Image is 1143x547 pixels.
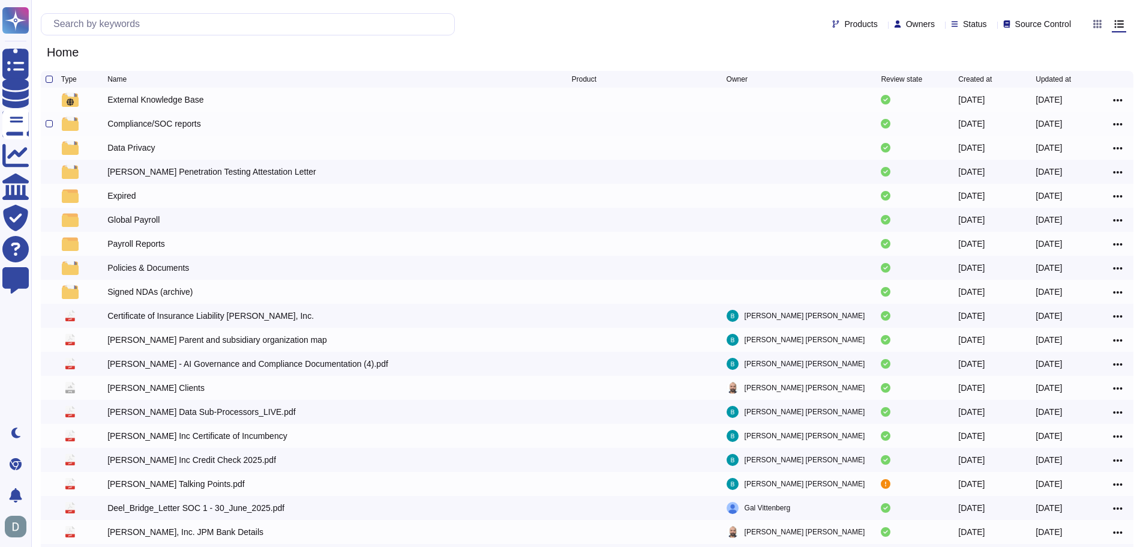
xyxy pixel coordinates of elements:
span: Products [844,20,877,28]
div: [PERSON_NAME] Data Sub-Processors_LIVE.pdf [107,406,296,418]
span: Product [572,76,596,83]
img: user [727,502,739,514]
span: Name [107,76,127,83]
div: Expired [107,190,136,202]
span: [PERSON_NAME] [PERSON_NAME] [745,406,865,418]
div: [DATE] [958,166,985,178]
img: folder [62,237,79,251]
div: [PERSON_NAME], Inc. JPM Bank Details [107,526,263,538]
span: [PERSON_NAME] [PERSON_NAME] [745,430,865,442]
div: [DATE] [1036,238,1062,250]
span: Owners [906,20,935,28]
img: user [727,334,739,346]
div: [DATE] [1036,526,1062,538]
div: [DATE] [1036,214,1062,226]
div: [DATE] [958,526,985,538]
div: [DATE] [958,358,985,370]
div: [DATE] [1036,142,1062,154]
div: [DATE] [1036,118,1062,130]
div: Payroll Reports [107,238,165,250]
div: [DATE] [1036,406,1062,418]
span: Created at [958,76,992,83]
img: user [727,478,739,490]
div: [DATE] [958,478,985,490]
div: [DATE] [1036,190,1062,202]
div: [DATE] [1036,262,1062,274]
span: [PERSON_NAME] [PERSON_NAME] [745,478,865,490]
div: [DATE] [958,334,985,346]
div: [DATE] [1036,286,1062,298]
span: Home [41,43,85,61]
div: [DATE] [958,190,985,202]
img: folder [62,261,79,275]
img: user [727,430,739,442]
div: Global Payroll [107,214,160,226]
div: [DATE] [958,454,985,466]
img: folder [62,165,79,179]
div: [PERSON_NAME] Penetration Testing Attestation Letter [107,166,316,178]
div: [DATE] [1036,358,1062,370]
span: Updated at [1036,76,1071,83]
img: user [727,454,739,466]
div: [DATE] [958,310,985,322]
div: [DATE] [1036,94,1062,106]
span: [PERSON_NAME] [PERSON_NAME] [745,310,865,322]
span: Type [61,76,77,83]
div: [DATE] [1036,454,1062,466]
input: Search by keywords [47,14,454,35]
div: [DATE] [958,238,985,250]
span: [PERSON_NAME] [PERSON_NAME] [745,382,865,394]
img: user [5,516,26,537]
div: [DATE] [1036,502,1062,514]
div: [PERSON_NAME] - AI Governance and Compliance Documentation (4).pdf [107,358,388,370]
div: [DATE] [1036,382,1062,394]
img: folder [62,141,79,155]
div: External Knowledge Base [107,94,203,106]
img: folder [62,189,79,203]
img: folder [62,213,79,227]
span: [PERSON_NAME] [PERSON_NAME] [745,358,865,370]
div: [DATE] [958,406,985,418]
div: [DATE] [958,94,985,106]
div: [DATE] [958,502,985,514]
div: [DATE] [1036,334,1062,346]
span: [PERSON_NAME] [PERSON_NAME] [745,454,865,466]
img: user [727,382,739,394]
img: user [727,310,739,322]
img: folder [62,285,79,299]
div: [DATE] [1036,430,1062,442]
span: [PERSON_NAME] [PERSON_NAME] [745,334,865,346]
div: [PERSON_NAME] Parent and subsidiary organization map [107,334,327,346]
div: Data Privacy [107,142,155,154]
img: user [727,406,739,418]
span: Gal Vittenberg [745,502,791,514]
div: Signed NDAs (archive) [107,286,193,298]
div: [DATE] [1036,166,1062,178]
div: Certificate of Insurance Liability [PERSON_NAME], Inc. [107,310,314,322]
div: Deel_Bridge_Letter SOC 1 - 30_June_2025.pdf [107,502,284,514]
img: folder [62,116,79,131]
span: Owner [727,76,748,83]
div: [PERSON_NAME] Talking Points.pdf [107,478,245,490]
div: [PERSON_NAME] Inc Certificate of Incumbency [107,430,287,442]
div: [PERSON_NAME] Inc Credit Check 2025.pdf [107,454,276,466]
div: [PERSON_NAME] Clients [107,382,205,394]
div: [DATE] [958,118,985,130]
div: [DATE] [1036,310,1062,322]
span: [PERSON_NAME] [PERSON_NAME] [745,526,865,538]
div: [DATE] [958,430,985,442]
div: [DATE] [958,142,985,154]
div: [DATE] [958,214,985,226]
div: Compliance/SOC reports [107,118,201,130]
span: Source Control [1015,20,1071,28]
div: Policies & Documents [107,262,189,274]
img: user [727,358,739,370]
div: [DATE] [958,382,985,394]
img: user [727,526,739,538]
button: user [2,513,35,540]
span: Status [963,20,987,28]
img: folder [62,92,79,107]
div: [DATE] [958,286,985,298]
div: [DATE] [958,262,985,274]
div: [DATE] [1036,478,1062,490]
